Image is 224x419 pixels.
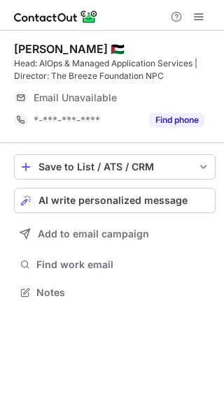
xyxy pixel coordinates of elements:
[14,188,216,213] button: AI write personalized message
[38,195,188,206] span: AI write personalized message
[38,161,191,172] div: Save to List / ATS / CRM
[14,57,216,82] div: Head: AIOps & Managed Application Services | Director: The Breeze Foundation NPC
[14,283,216,302] button: Notes
[14,8,98,25] img: ContactOut v5.3.10
[38,228,149,240] span: Add to email campaign
[14,255,216,274] button: Find work email
[36,286,210,299] span: Notes
[14,42,125,56] div: [PERSON_NAME] 🇵🇸
[14,221,216,247] button: Add to email campaign
[34,91,117,104] span: Email Unavailable
[36,258,210,271] span: Find work email
[14,154,216,179] button: save-profile-one-click
[149,113,204,127] button: Reveal Button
